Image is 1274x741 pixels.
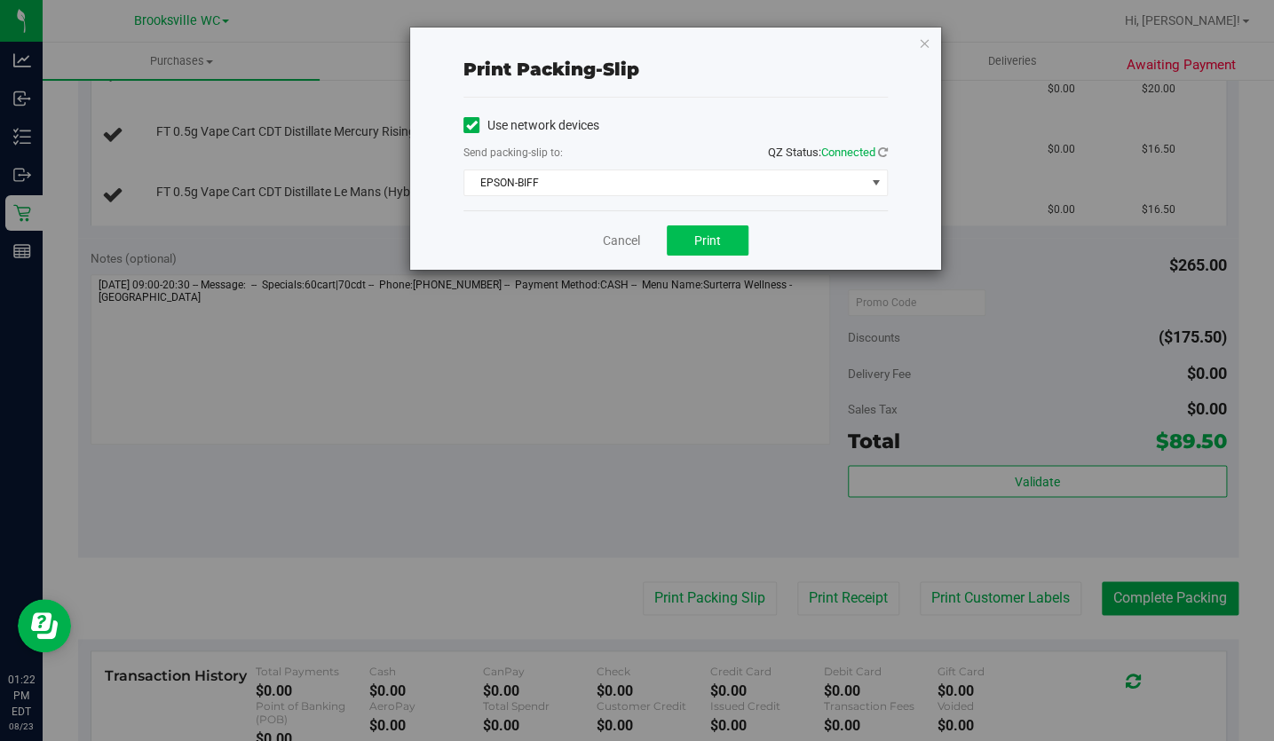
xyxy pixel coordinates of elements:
span: QZ Status: [768,146,888,159]
span: Print [694,233,721,248]
iframe: Resource center [18,599,71,652]
button: Print [667,225,748,256]
span: select [865,170,887,195]
span: EPSON-BIFF [464,170,865,195]
span: Print packing-slip [463,59,639,80]
label: Use network devices [463,116,599,135]
a: Cancel [603,232,640,250]
label: Send packing-slip to: [463,145,563,161]
span: Connected [821,146,875,159]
